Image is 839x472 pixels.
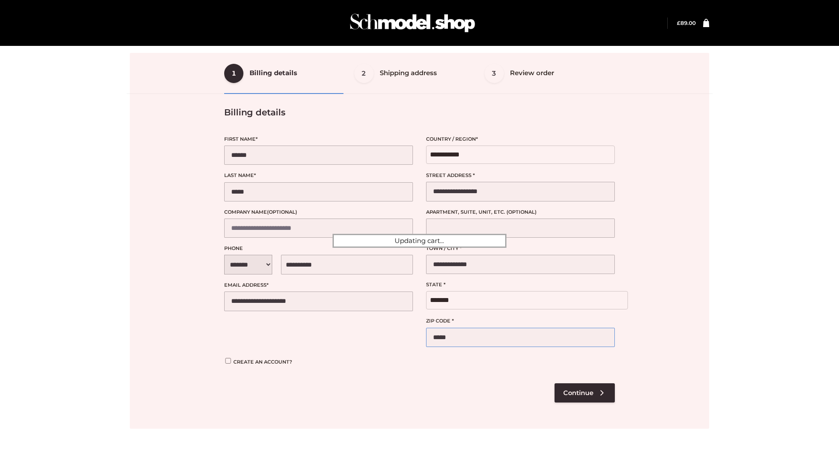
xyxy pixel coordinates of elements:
img: Schmodel Admin 964 [347,6,478,40]
div: Updating cart... [333,234,506,248]
bdi: 89.00 [677,20,696,26]
span: £ [677,20,680,26]
a: £89.00 [677,20,696,26]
